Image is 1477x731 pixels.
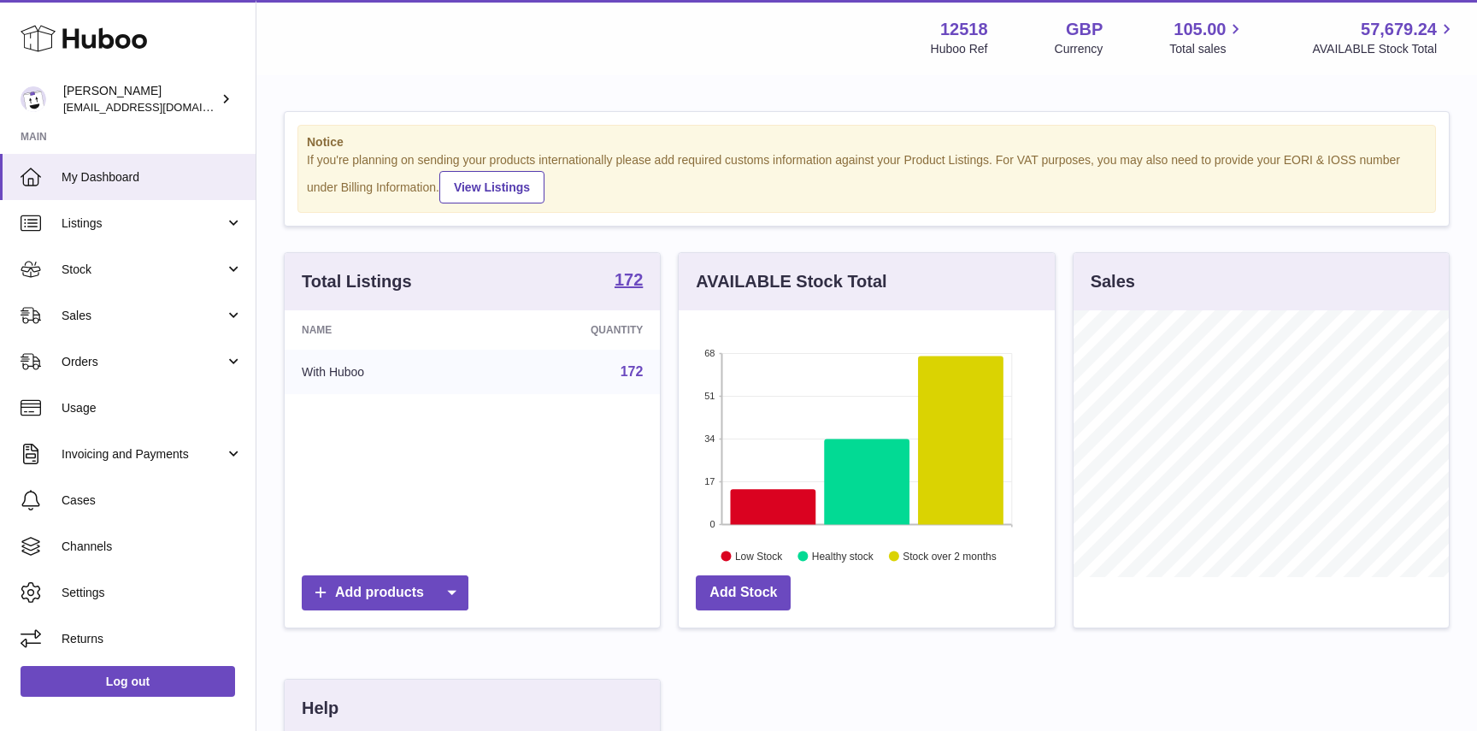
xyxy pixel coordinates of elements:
h3: AVAILABLE Stock Total [696,270,886,293]
strong: GBP [1066,18,1103,41]
span: Orders [62,354,225,370]
img: caitlin@fancylamp.co [21,86,46,112]
th: Quantity [483,310,661,350]
text: Stock over 2 months [903,550,997,562]
span: My Dashboard [62,169,243,186]
span: Invoicing and Payments [62,446,225,463]
a: 172 [615,271,643,292]
div: If you're planning on sending your products internationally please add required customs informati... [307,152,1427,203]
a: 105.00 Total sales [1169,18,1245,57]
strong: 172 [615,271,643,288]
a: 172 [621,364,644,379]
span: Settings [62,585,243,601]
span: Returns [62,631,243,647]
th: Name [285,310,483,350]
h3: Help [302,697,338,720]
text: 0 [710,519,715,529]
span: Cases [62,492,243,509]
div: [PERSON_NAME] [63,83,217,115]
td: With Huboo [285,350,483,394]
span: 57,679.24 [1361,18,1437,41]
strong: 12518 [940,18,988,41]
text: 68 [705,348,715,358]
text: 51 [705,391,715,401]
a: Log out [21,666,235,697]
span: Stock [62,262,225,278]
text: 34 [705,433,715,444]
div: Currency [1055,41,1103,57]
span: Total sales [1169,41,1245,57]
span: Listings [62,215,225,232]
h3: Total Listings [302,270,412,293]
a: Add products [302,575,468,610]
span: Sales [62,308,225,324]
text: Healthy stock [812,550,874,562]
h3: Sales [1091,270,1135,293]
a: View Listings [439,171,544,203]
a: 57,679.24 AVAILABLE Stock Total [1312,18,1456,57]
text: 17 [705,476,715,486]
div: Huboo Ref [931,41,988,57]
span: AVAILABLE Stock Total [1312,41,1456,57]
strong: Notice [307,134,1427,150]
text: Low Stock [735,550,783,562]
span: Channels [62,539,243,555]
span: Usage [62,400,243,416]
span: [EMAIL_ADDRESS][DOMAIN_NAME] [63,100,251,114]
span: 105.00 [1174,18,1226,41]
a: Add Stock [696,575,791,610]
